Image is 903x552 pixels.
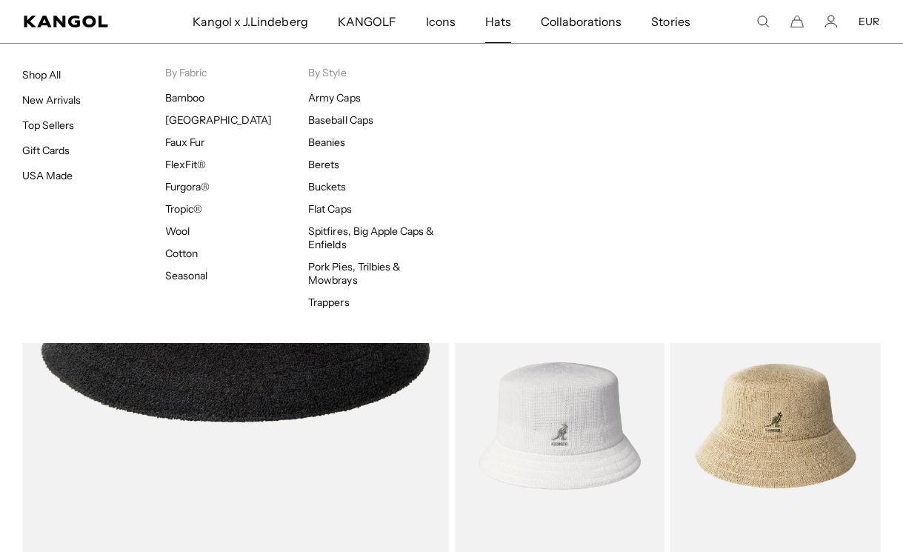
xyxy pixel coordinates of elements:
a: Baseball Caps [308,113,373,127]
a: Kangol [24,16,127,27]
a: Buckets [308,180,346,193]
a: Cotton [165,247,198,260]
a: Trappers [308,296,349,309]
p: By Style [308,66,451,79]
a: Pork Pies, Trilbies & Mowbrays [308,260,401,287]
a: Faux Fur [165,136,204,149]
button: Cart [790,15,804,28]
a: Bamboo [165,91,204,104]
a: Account [824,15,838,28]
a: Army Caps [308,91,360,104]
a: Seasonal [165,269,207,282]
summary: Search here [756,15,770,28]
button: EUR [859,15,879,28]
a: Flat Caps [308,202,351,216]
a: Furgora® [165,180,210,193]
a: Tropic® [165,202,202,216]
a: Shop All [22,68,61,82]
a: Top Sellers [22,119,74,132]
a: FlexFit® [165,158,206,171]
a: Berets [308,158,339,171]
a: [GEOGRAPHIC_DATA] [165,113,271,127]
p: By Fabric [165,66,308,79]
a: Wool [165,225,190,238]
a: Spitfires, Big Apple Caps & Enfields [308,225,434,251]
a: Beanies [308,136,345,149]
a: USA Made [22,169,73,182]
a: Gift Cards [22,144,70,157]
a: New Arrivals [22,93,81,107]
